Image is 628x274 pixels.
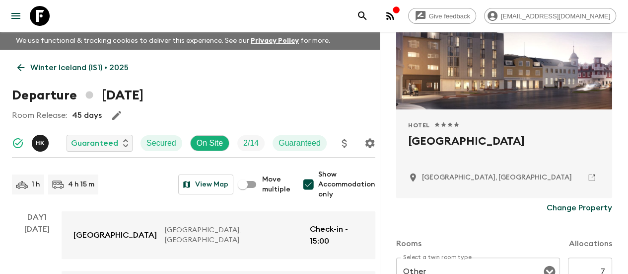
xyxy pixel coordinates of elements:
[71,137,118,149] p: Guaranteed
[30,62,129,74] p: Winter Iceland (IS1) • 2025
[190,135,229,151] div: On Site
[140,135,182,151] div: Secured
[422,173,572,183] p: Reykjavik, Iceland
[310,223,363,247] p: Check-in - 15:00
[279,137,321,149] p: Guaranteed
[408,133,600,165] h2: [GEOGRAPHIC_DATA]
[547,202,612,214] p: Change Property
[335,133,354,153] button: Update Price, Early Bird Discount and Costs
[423,12,476,20] span: Give feedback
[178,175,233,194] button: View Map
[24,223,50,259] div: [DATE]
[32,135,51,152] button: HK
[352,6,372,26] button: search adventures
[32,138,51,146] span: Hanna Kristín Másdóttir
[403,253,472,262] label: Select a twin room type
[146,137,176,149] p: Secured
[12,58,134,78] a: Winter Iceland (IS1) • 2025
[68,180,94,189] p: 4 h 15 m
[547,198,612,218] button: Change Property
[569,238,612,250] p: Allocations
[243,137,259,149] p: 2 / 14
[396,238,421,250] p: Rooms
[262,175,290,194] span: Move multiple
[62,211,375,259] a: [GEOGRAPHIC_DATA][GEOGRAPHIC_DATA], [GEOGRAPHIC_DATA]Check-in - 15:00
[72,109,102,121] p: 45 days
[6,6,26,26] button: menu
[12,86,143,105] h1: Departure [DATE]
[484,8,616,24] div: [EMAIL_ADDRESS][DOMAIN_NAME]
[73,229,157,241] p: [GEOGRAPHIC_DATA]
[197,137,223,149] p: On Site
[495,12,616,20] span: [EMAIL_ADDRESS][DOMAIN_NAME]
[360,133,380,153] button: Settings
[12,109,67,121] p: Room Release:
[12,211,62,223] p: Day 1
[12,137,24,149] svg: Synced Successfully
[32,180,40,189] p: 1 h
[12,32,334,50] p: We use functional & tracking cookies to deliver this experience. See our for more.
[237,135,265,151] div: Trip Fill
[408,121,430,129] span: Hotel
[36,139,45,147] p: H K
[318,170,375,199] span: Show Accommodation only
[251,37,299,44] a: Privacy Policy
[165,225,302,245] p: [GEOGRAPHIC_DATA], [GEOGRAPHIC_DATA]
[408,8,476,24] a: Give feedback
